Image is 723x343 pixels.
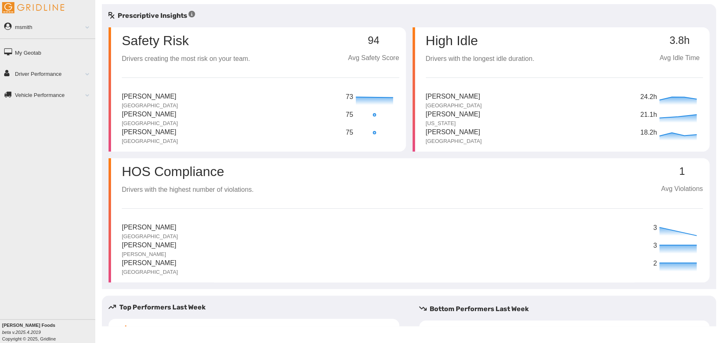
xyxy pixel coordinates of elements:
[653,258,658,269] p: 2
[122,258,178,268] p: [PERSON_NAME]
[2,2,64,13] img: Gridline
[2,323,55,328] b: [PERSON_NAME] Foods
[122,120,178,127] p: [GEOGRAPHIC_DATA]
[426,92,482,102] p: [PERSON_NAME]
[122,54,250,64] p: Drivers creating the most risk on your team.
[346,128,354,138] p: 75
[653,241,658,251] p: 3
[656,53,703,63] p: Avg Idle Time
[426,120,481,127] p: [US_STATE]
[653,223,658,233] p: 3
[122,127,178,138] p: [PERSON_NAME]
[122,34,189,47] p: Safety Risk
[346,92,354,102] p: 73
[109,11,195,21] h5: Prescriptive Insights
[641,128,658,138] p: 18.2h
[122,233,178,240] p: [GEOGRAPHIC_DATA]
[348,53,399,63] p: Avg Safety Score
[426,138,482,145] p: [GEOGRAPHIC_DATA]
[122,268,178,276] p: [GEOGRAPHIC_DATA]
[2,322,95,342] div: Copyright © 2025, Gridline
[346,110,354,120] p: 75
[426,102,482,109] p: [GEOGRAPHIC_DATA]
[426,127,482,138] p: [PERSON_NAME]
[122,222,178,233] p: [PERSON_NAME]
[2,330,41,335] i: beta v.2025.4.2019
[641,110,658,120] p: 21.1h
[122,240,177,251] p: [PERSON_NAME]
[419,304,717,314] h5: Bottom Performers Last Week
[661,184,703,194] p: Avg Violations
[122,251,177,258] p: [PERSON_NAME]
[641,92,658,102] p: 24.2h
[122,92,178,102] p: [PERSON_NAME]
[656,35,703,46] p: 3.8h
[426,54,534,64] p: Drivers with the longest idle duration.
[109,302,406,312] h5: Top Performers Last Week
[122,102,178,109] p: [GEOGRAPHIC_DATA]
[661,166,703,177] p: 1
[122,185,254,195] p: Drivers with the highest number of violations.
[122,109,178,120] p: [PERSON_NAME]
[348,35,399,46] p: 94
[426,109,481,120] p: [PERSON_NAME]
[122,138,178,145] p: [GEOGRAPHIC_DATA]
[426,34,534,47] p: High Idle
[122,165,254,178] p: HOS Compliance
